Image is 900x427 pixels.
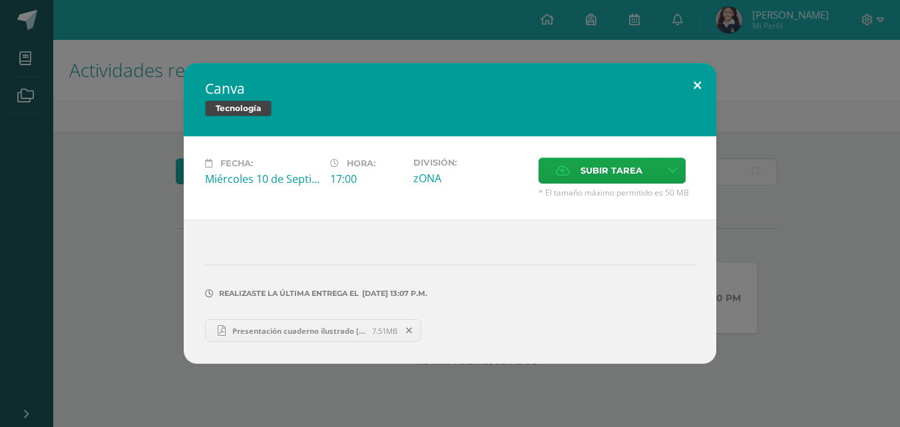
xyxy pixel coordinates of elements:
[205,319,421,342] a: Presentación cuaderno ilustrado [PERSON_NAME].pdf 7.51MB
[205,100,272,116] span: Tecnología
[678,63,716,108] button: Close (Esc)
[205,79,695,98] h2: Canva
[539,187,695,198] span: * El tamaño máximo permitido es 50 MB
[226,326,372,336] span: Presentación cuaderno ilustrado [PERSON_NAME].pdf
[219,289,359,298] span: Realizaste la última entrega el
[413,171,528,186] div: zONA
[347,158,375,168] span: Hora:
[398,323,421,338] span: Remover entrega
[220,158,253,168] span: Fecha:
[413,158,528,168] label: División:
[205,172,320,186] div: Miércoles 10 de Septiembre
[580,158,642,183] span: Subir tarea
[330,172,403,186] div: 17:00
[372,326,397,336] span: 7.51MB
